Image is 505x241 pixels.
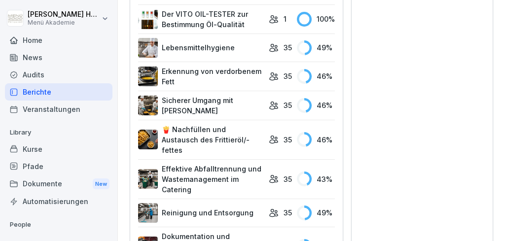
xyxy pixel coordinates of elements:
[138,9,158,29] img: up30sq4qohmlf9oyka1pt50j.png
[138,164,264,195] a: Effektive Abfalltrennung und Wastemanagement im Catering
[5,217,112,233] p: People
[297,98,335,113] div: 46 %
[297,69,335,84] div: 46 %
[138,124,264,155] a: 🍟 Nachfüllen und Austausch des Frittieröl/-fettes
[284,42,292,53] p: 35
[284,100,292,110] p: 35
[284,71,292,81] p: 35
[93,178,109,190] div: New
[138,130,158,149] img: cuv45xaybhkpnu38aw8lcrqq.png
[138,95,264,116] a: Sicherer Umgang mit [PERSON_NAME]
[138,67,158,86] img: vqex8dna0ap6n9z3xzcqrj3m.png
[5,101,112,118] a: Veranstaltungen
[138,203,158,223] img: nskg7vq6i7f4obzkcl4brg5j.png
[5,66,112,83] a: Audits
[284,174,292,184] p: 35
[284,14,287,24] p: 1
[5,125,112,140] p: Library
[284,207,292,218] p: 35
[5,83,112,101] a: Berichte
[28,19,100,26] p: Menü Akademie
[297,132,335,147] div: 46 %
[138,38,158,58] img: jz0fz12u36edh1e04itkdbcq.png
[138,96,158,115] img: oyzz4yrw5r2vs0n5ee8wihvj.png
[5,49,112,66] a: News
[138,203,264,223] a: Reinigung und Entsorgung
[297,12,335,27] div: 100 %
[5,140,112,158] a: Kurse
[5,175,112,193] div: Dokumente
[5,193,112,210] a: Automatisierungen
[138,38,264,58] a: Lebensmittelhygiene
[138,9,264,30] a: Der VITO OIL-TESTER zur Bestimmung Öl-Qualität
[28,10,100,19] p: [PERSON_NAME] Hemmen
[284,135,292,145] p: 35
[297,172,335,186] div: 43 %
[138,169,158,189] img: he669w9sgyb8g06jkdrmvx6u.png
[138,66,264,87] a: Erkennung von verdorbenem Fett
[297,40,335,55] div: 49 %
[5,32,112,49] a: Home
[297,206,335,220] div: 49 %
[5,158,112,175] a: Pfade
[5,175,112,193] a: DokumenteNew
